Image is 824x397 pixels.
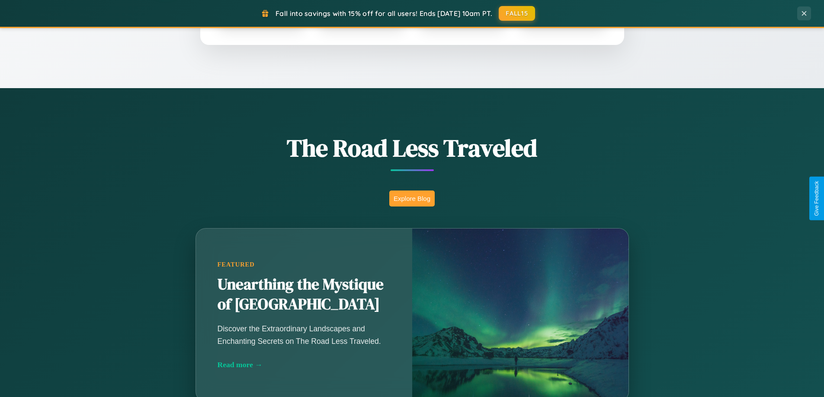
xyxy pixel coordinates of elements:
h2: Unearthing the Mystique of [GEOGRAPHIC_DATA] [218,275,391,314]
div: Featured [218,261,391,268]
h1: The Road Less Traveled [153,131,672,165]
button: Explore Blog [389,191,435,206]
p: Discover the Extraordinary Landscapes and Enchanting Secrets on The Road Less Traveled. [218,323,391,347]
button: FALL15 [499,6,535,21]
div: Give Feedback [814,181,820,216]
span: Fall into savings with 15% off for all users! Ends [DATE] 10am PT. [276,9,492,18]
div: Read more → [218,360,391,369]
